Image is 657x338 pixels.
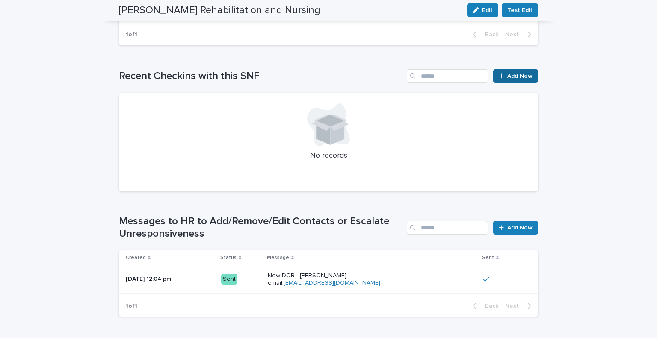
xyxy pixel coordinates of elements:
button: Test Edit [502,3,538,17]
button: Back [466,302,502,310]
span: Back [480,32,498,38]
button: Edit [467,3,498,17]
span: Back [480,303,498,309]
span: Add New [507,225,533,231]
span: Test Edit [507,6,533,15]
h1: Recent Checkins with this SNF [119,70,403,82]
p: [DATE] 12:04 pm [126,276,214,283]
button: Next [502,302,538,310]
h1: Messages to HR to Add/Remove/Edit Contacts or Escalate Unresponsiveness [119,215,403,240]
p: 1 of 1 [119,24,144,45]
span: Add New [507,73,533,79]
h2: [PERSON_NAME] Rehabilitation and Nursing [119,4,320,17]
button: Next [502,31,538,38]
span: Edit [482,7,493,13]
a: [EMAIL_ADDRESS][DOMAIN_NAME] [284,280,380,286]
a: Add New [493,221,538,235]
p: New DOR - [PERSON_NAME] email: [268,272,476,287]
p: Status [220,253,237,262]
p: Message [267,253,289,262]
tr: [DATE] 12:04 pmSentNew DOR - [PERSON_NAME] email:[EMAIL_ADDRESS][DOMAIN_NAME] [119,265,538,294]
div: Sent [221,274,237,285]
p: No records [129,151,528,161]
p: 1 of 1 [119,296,144,317]
span: Next [505,32,524,38]
p: Created [126,253,146,262]
span: Next [505,303,524,309]
button: Back [466,31,502,38]
input: Search [407,69,488,83]
a: Add New [493,69,538,83]
p: Sent [482,253,494,262]
input: Search [407,221,488,235]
